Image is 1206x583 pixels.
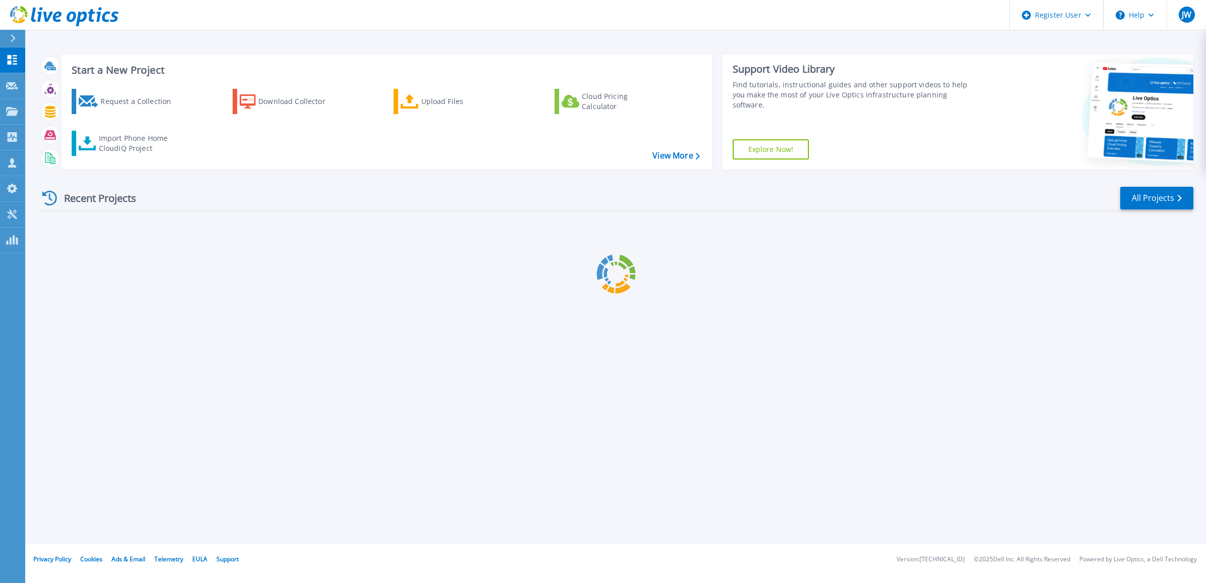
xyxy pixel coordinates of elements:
a: View More [652,151,699,161]
span: JW [1182,11,1191,19]
a: Cookies [80,555,102,563]
li: © 2025 Dell Inc. All Rights Reserved [974,556,1070,563]
div: Find tutorials, instructional guides and other support videos to help you make the most of your L... [733,80,975,110]
a: Request a Collection [72,89,184,114]
div: Upload Files [421,91,502,112]
a: Download Collector [233,89,345,114]
div: Recent Projects [39,186,150,210]
a: Cloud Pricing Calculator [555,89,667,114]
h3: Start a New Project [72,65,699,76]
a: Telemetry [154,555,183,563]
div: Cloud Pricing Calculator [582,91,663,112]
li: Powered by Live Optics, a Dell Technology [1079,556,1197,563]
a: Ads & Email [112,555,145,563]
a: All Projects [1120,187,1193,209]
div: Support Video Library [733,63,975,76]
div: Download Collector [258,91,339,112]
div: Import Phone Home CloudIQ Project [99,133,178,153]
a: Upload Files [394,89,506,114]
a: EULA [192,555,207,563]
a: Support [216,555,239,563]
div: Request a Collection [100,91,181,112]
a: Privacy Policy [33,555,71,563]
a: Explore Now! [733,139,809,160]
li: Version: [TECHNICAL_ID] [897,556,965,563]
